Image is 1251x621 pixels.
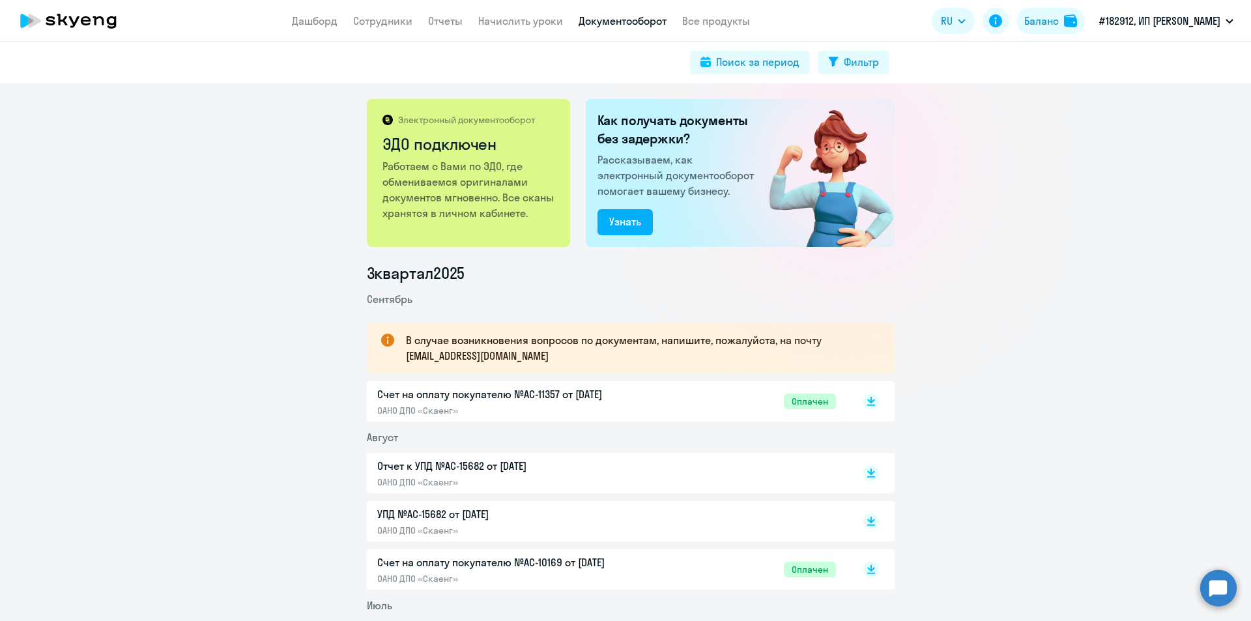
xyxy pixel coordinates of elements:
[367,263,895,283] li: 3 квартал 2025
[844,54,879,70] div: Фильтр
[382,134,556,154] h2: ЭДО подключен
[377,386,651,402] p: Счет на оплату покупателю №AC-11357 от [DATE]
[353,14,412,27] a: Сотрудники
[579,14,667,27] a: Документооборот
[377,386,836,416] a: Счет на оплату покупателю №AC-11357 от [DATE]ОАНО ДПО «Скаенг»Оплачен
[377,555,836,585] a: Счет на оплату покупателю №AC-10169 от [DATE]ОАНО ДПО «Скаенг»Оплачен
[478,14,563,27] a: Начислить уроки
[377,458,836,488] a: Отчет к УПД №AC-15682 от [DATE]ОАНО ДПО «Скаенг»
[1099,13,1220,29] p: #182912, ИП [PERSON_NAME]
[377,405,651,416] p: ОАНО ДПО «Скаенг»
[597,209,653,235] button: Узнать
[784,394,836,409] span: Оплачен
[377,555,651,570] p: Счет на оплату покупателю №AC-10169 от [DATE]
[818,51,889,74] button: Фильтр
[377,525,651,536] p: ОАНО ДПО «Скаенг»
[1064,14,1077,27] img: balance
[682,14,750,27] a: Все продукты
[377,476,651,488] p: ОАНО ДПО «Скаенг»
[690,51,810,74] button: Поиск за период
[784,562,836,577] span: Оплачен
[941,13,953,29] span: RU
[292,14,338,27] a: Дашборд
[377,458,651,474] p: Отчет к УПД №AC-15682 от [DATE]
[1016,8,1085,34] button: Балансbalance
[367,599,392,612] span: Июль
[428,14,463,27] a: Отчеты
[406,332,871,364] p: В случае возникновения вопросов по документам, напишите, пожалуйста, на почту [EMAIL_ADDRESS][DOM...
[367,431,398,444] span: Август
[377,506,836,536] a: УПД №AC-15682 от [DATE]ОАНО ДПО «Скаенг»
[597,152,759,199] p: Рассказываем, как электронный документооборот помогает вашему бизнесу.
[382,158,556,221] p: Работаем с Вами по ЭДО, где обмениваемся оригиналами документов мгновенно. Все сканы хранятся в л...
[932,8,975,34] button: RU
[398,114,535,126] p: Электронный документооборот
[748,99,895,247] img: connected
[609,214,641,229] div: Узнать
[377,573,651,585] p: ОАНО ДПО «Скаенг»
[1024,13,1059,29] div: Баланс
[597,111,759,148] h2: Как получать документы без задержки?
[1093,5,1240,36] button: #182912, ИП [PERSON_NAME]
[377,506,651,522] p: УПД №AC-15682 от [DATE]
[716,54,799,70] div: Поиск за период
[367,293,412,306] span: Сентябрь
